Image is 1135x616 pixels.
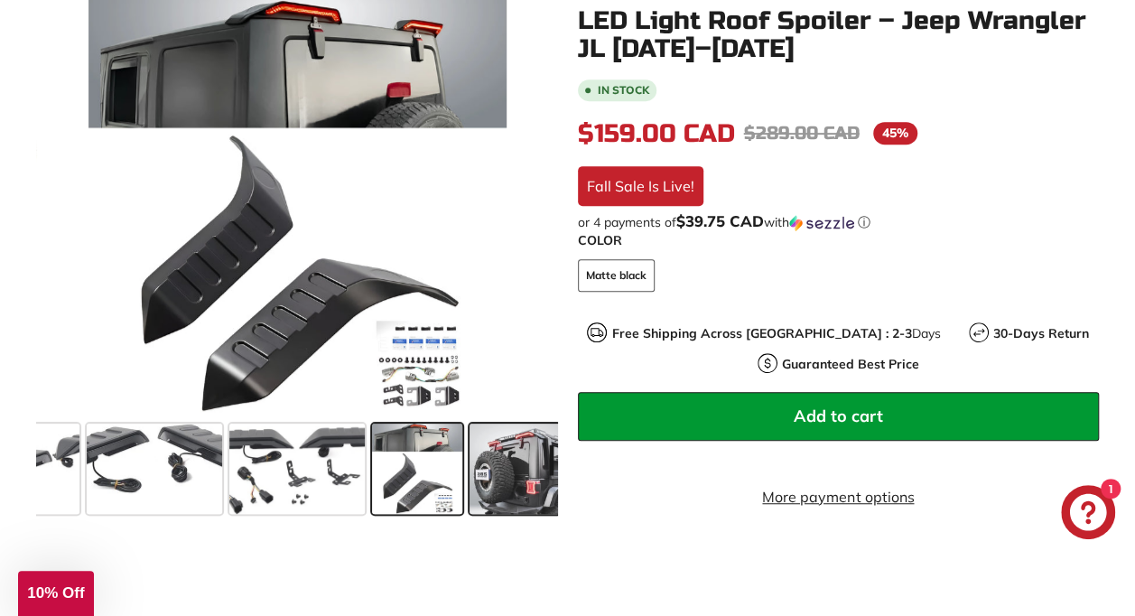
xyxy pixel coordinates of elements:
h1: LED Light Roof Spoiler – Jeep Wrangler JL [DATE]–[DATE] [578,7,1100,63]
span: $159.00 CAD [578,118,735,149]
strong: Guaranteed Best Price [782,356,919,372]
a: More payment options [578,486,1100,508]
span: Add to cart [794,406,883,426]
div: 10% Off [18,571,94,616]
p: Days [611,324,940,343]
b: In stock [598,85,649,96]
div: or 4 payments of with [578,213,1100,231]
span: 10% Off [27,584,84,602]
inbox-online-store-chat: Shopify online store chat [1056,485,1121,544]
label: COLOR [578,231,1100,250]
img: Sezzle [789,215,854,231]
div: Fall Sale Is Live! [578,166,703,206]
span: $39.75 CAD [676,211,764,230]
button: Add to cart [578,392,1100,441]
span: $289.00 CAD [744,122,860,145]
span: 45% [873,122,917,145]
strong: Free Shipping Across [GEOGRAPHIC_DATA] : 2-3 [611,325,911,341]
div: or 4 payments of$39.75 CADwithSezzle Click to learn more about Sezzle [578,213,1100,231]
strong: 30-Days Return [993,325,1089,341]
